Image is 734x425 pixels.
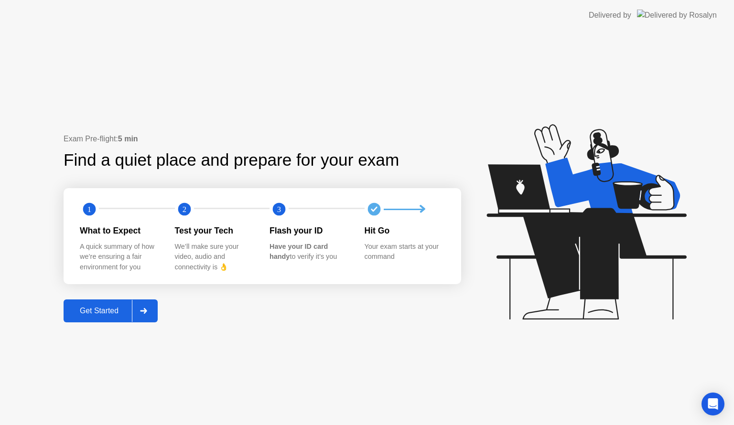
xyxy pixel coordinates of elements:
button: Get Started [64,299,158,322]
text: 2 [182,205,186,214]
div: Hit Go [365,224,444,237]
div: Flash your ID [270,224,349,237]
b: Have your ID card handy [270,243,328,261]
div: Your exam starts at your command [365,242,444,262]
b: 5 min [118,135,138,143]
div: Get Started [66,307,132,315]
text: 3 [277,205,281,214]
div: Exam Pre-flight: [64,133,461,145]
div: A quick summary of how we’re ensuring a fair environment for you [80,242,160,273]
img: Delivered by Rosalyn [637,10,717,21]
div: Test your Tech [175,224,255,237]
div: We’ll make sure your video, audio and connectivity is 👌 [175,242,255,273]
div: Open Intercom Messenger [702,393,724,415]
div: to verify it’s you [270,242,349,262]
div: What to Expect [80,224,160,237]
div: Find a quiet place and prepare for your exam [64,148,400,173]
div: Delivered by [589,10,631,21]
text: 1 [87,205,91,214]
